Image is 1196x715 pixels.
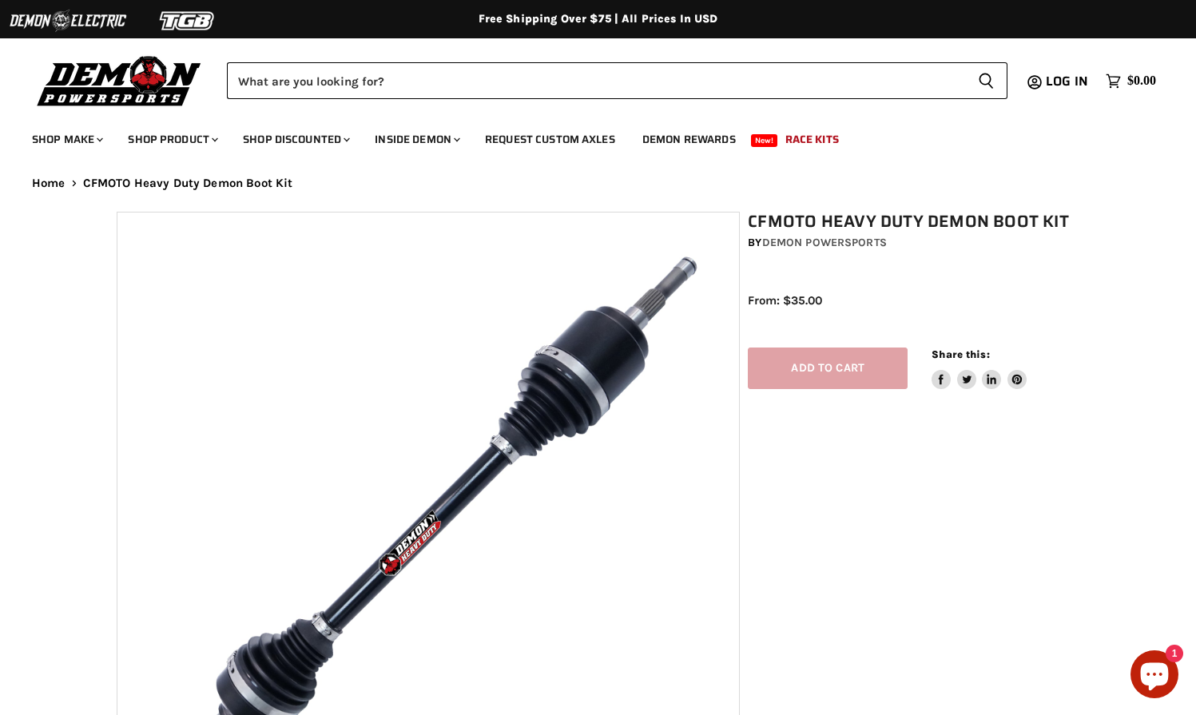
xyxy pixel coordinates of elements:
[1126,650,1183,702] inbox-online-store-chat: Shopify online store chat
[1039,74,1098,89] a: Log in
[748,293,822,308] span: From: $35.00
[1098,70,1164,93] a: $0.00
[773,123,851,156] a: Race Kits
[128,6,248,36] img: TGB Logo 2
[748,234,1087,252] div: by
[363,123,470,156] a: Inside Demon
[227,62,1007,99] form: Product
[20,123,113,156] a: Shop Make
[20,117,1152,156] ul: Main menu
[83,177,293,190] span: CFMOTO Heavy Duty Demon Boot Kit
[1127,73,1156,89] span: $0.00
[116,123,228,156] a: Shop Product
[231,123,360,156] a: Shop Discounted
[932,348,989,360] span: Share this:
[762,236,887,249] a: Demon Powersports
[32,52,207,109] img: Demon Powersports
[751,134,778,147] span: New!
[630,123,748,156] a: Demon Rewards
[748,212,1087,232] h1: CFMOTO Heavy Duty Demon Boot Kit
[965,62,1007,99] button: Search
[8,6,128,36] img: Demon Electric Logo 2
[1046,71,1088,91] span: Log in
[932,348,1027,390] aside: Share this:
[473,123,627,156] a: Request Custom Axles
[227,62,965,99] input: Search
[32,177,66,190] a: Home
